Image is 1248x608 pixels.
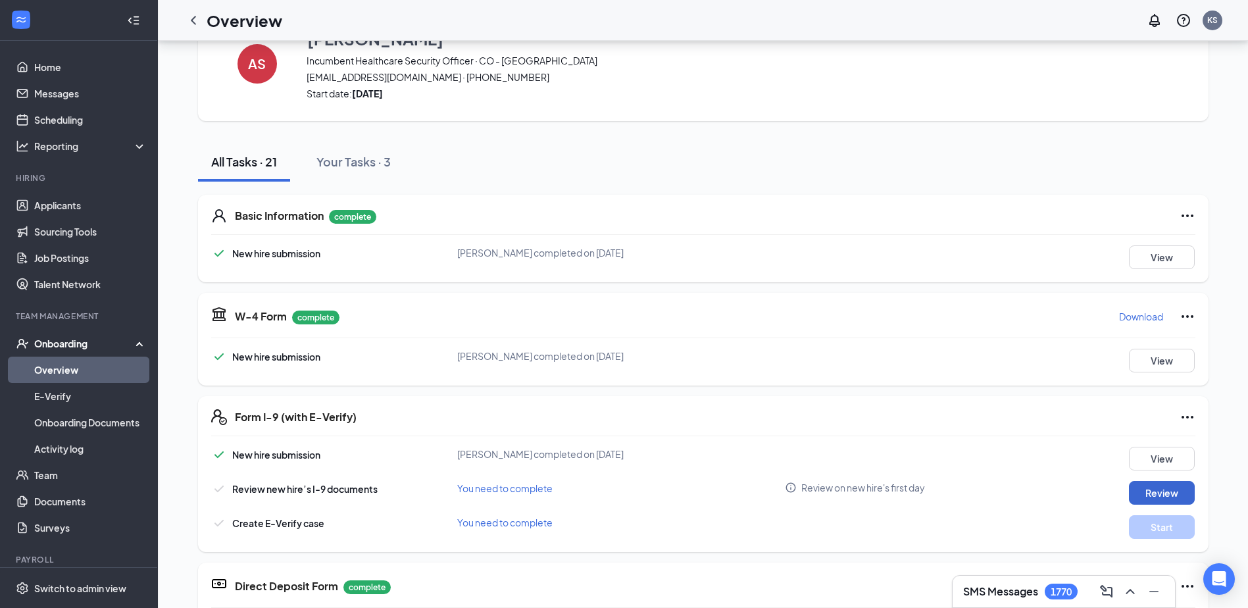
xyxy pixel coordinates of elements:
svg: User [211,208,227,224]
h5: Direct Deposit Form [235,579,338,594]
svg: Ellipses [1180,309,1195,324]
a: Scheduling [34,107,147,133]
p: complete [292,311,339,324]
span: Incumbent Healthcare Security Officer · CO - [GEOGRAPHIC_DATA] [307,54,1037,67]
svg: Checkmark [211,481,227,497]
span: [PERSON_NAME] completed on [DATE] [457,247,624,259]
span: Create E-Verify case [232,517,324,529]
a: E-Verify [34,383,147,409]
button: Minimize [1143,581,1164,602]
a: Onboarding Documents [34,409,147,436]
svg: WorkstreamLogo [14,13,28,26]
svg: Ellipses [1180,578,1195,594]
div: Onboarding [34,337,136,350]
div: 1770 [1051,586,1072,597]
h5: W-4 Form [235,309,287,324]
div: Reporting [34,139,147,153]
span: [PERSON_NAME] completed on [DATE] [457,350,624,362]
a: Applicants [34,192,147,218]
button: View [1129,245,1195,269]
strong: [DATE] [352,88,383,99]
svg: Checkmark [211,349,227,365]
svg: Info [785,482,797,494]
svg: TaxGovernmentIcon [211,306,227,322]
h5: Form I-9 (with E-Verify) [235,410,357,424]
h3: SMS Messages [963,584,1038,599]
a: Talent Network [34,271,147,297]
span: [PERSON_NAME] completed on [DATE] [457,448,624,460]
a: Job Postings [34,245,147,271]
span: Review new hire’s I-9 documents [232,483,378,495]
div: Hiring [16,172,144,184]
p: complete [329,210,376,224]
svg: Notifications [1147,13,1162,28]
svg: Checkmark [211,245,227,261]
button: Review [1129,481,1195,505]
span: Review on new hire's first day [801,481,925,494]
svg: Ellipses [1180,208,1195,224]
span: New hire submission [232,449,320,461]
button: Start [1129,515,1195,539]
svg: DirectDepositIcon [211,576,227,592]
p: complete [343,580,391,594]
button: AS [224,27,290,100]
svg: Minimize [1146,584,1162,599]
button: ChevronUp [1120,581,1141,602]
svg: FormI9EVerifyIcon [211,409,227,425]
a: Documents [34,488,147,515]
button: Download [1118,306,1164,327]
a: Overview [34,357,147,383]
span: Start date: [307,87,1037,100]
span: [EMAIL_ADDRESS][DOMAIN_NAME] · [PHONE_NUMBER] [307,70,1037,84]
svg: Ellipses [1180,409,1195,425]
p: Download [1119,310,1163,323]
span: You need to complete [457,482,553,494]
svg: ChevronUp [1122,584,1138,599]
button: View [1129,349,1195,372]
button: ComposeMessage [1096,581,1117,602]
svg: Collapse [127,14,140,27]
div: Team Management [16,311,144,322]
svg: Analysis [16,139,29,153]
svg: ComposeMessage [1099,584,1114,599]
a: Surveys [34,515,147,541]
h5: Basic Information [235,209,324,223]
h1: Overview [207,9,282,32]
a: Activity log [34,436,147,462]
a: Sourcing Tools [34,218,147,245]
button: View [1129,447,1195,470]
div: Switch to admin view [34,582,126,595]
span: You need to complete [457,517,553,528]
div: Payroll [16,554,144,565]
svg: Checkmark [211,447,227,463]
div: Your Tasks · 3 [316,153,391,170]
a: Home [34,54,147,80]
svg: Settings [16,582,29,595]
svg: ChevronLeft [186,13,201,28]
h4: AS [248,59,266,68]
a: Messages [34,80,147,107]
svg: QuestionInfo [1176,13,1191,28]
div: All Tasks · 21 [211,153,277,170]
span: New hire submission [232,351,320,363]
svg: UserCheck [16,337,29,350]
svg: Checkmark [211,515,227,531]
a: Team [34,462,147,488]
div: KS [1207,14,1218,26]
div: Open Intercom Messenger [1203,563,1235,595]
span: New hire submission [232,247,320,259]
